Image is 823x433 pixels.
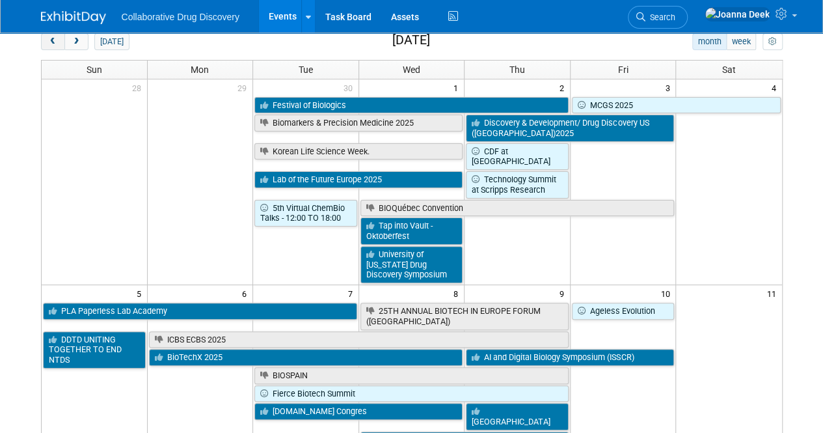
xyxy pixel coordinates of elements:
[87,64,102,75] span: Sun
[692,33,727,50] button: month
[705,7,770,21] img: Joanna Deek
[452,285,464,301] span: 8
[254,385,569,402] a: Fierce Biotech Summit
[466,115,674,141] a: Discovery & Development/ Drug Discovery US ([GEOGRAPHIC_DATA])2025
[299,64,313,75] span: Tue
[254,367,569,384] a: BIOSPAIN
[572,303,675,320] a: Ageless Evolution
[572,97,781,114] a: MCGS 2025
[241,285,252,301] span: 6
[770,79,782,96] span: 4
[466,171,569,198] a: Technology Summit at Scripps Research
[466,143,569,170] a: CDF at [GEOGRAPHIC_DATA]
[254,97,569,114] a: Festival of Biologics
[347,285,358,301] span: 7
[466,349,674,366] a: AI and Digital Biology Symposium (ISSCR)
[191,64,209,75] span: Mon
[149,331,569,348] a: ICBS ECBS 2025
[509,64,525,75] span: Thu
[41,11,106,24] img: ExhibitDay
[149,349,463,366] a: BioTechX 2025
[558,285,570,301] span: 9
[762,33,782,50] button: myCustomButton
[766,285,782,301] span: 11
[452,79,464,96] span: 1
[94,33,129,50] button: [DATE]
[360,217,463,244] a: Tap into Vault - Oktoberfest
[403,64,420,75] span: Wed
[43,331,146,369] a: DDTD UNITING TOGETHER TO END NTDS
[768,38,777,46] i: Personalize Calendar
[726,33,756,50] button: week
[360,200,675,217] a: BIOQuébec Convention
[254,143,463,160] a: Korean Life Science Week.
[722,64,736,75] span: Sat
[664,79,675,96] span: 3
[392,33,429,48] h2: [DATE]
[254,403,463,420] a: [DOMAIN_NAME] Congres
[360,246,463,283] a: University of [US_STATE] Drug Discovery Symposium
[360,303,569,329] a: 25TH ANNUAL BIOTECH IN EUROPE FORUM ([GEOGRAPHIC_DATA])
[558,79,570,96] span: 2
[122,12,239,22] span: Collaborative Drug Discovery
[618,64,628,75] span: Fri
[236,79,252,96] span: 29
[342,79,358,96] span: 30
[645,12,675,22] span: Search
[41,33,65,50] button: prev
[254,171,463,188] a: Lab of the Future Europe 2025
[131,79,147,96] span: 28
[43,303,357,320] a: PLA Paperless Lab Academy
[135,285,147,301] span: 5
[659,285,675,301] span: 10
[254,115,463,132] a: Biomarkers & Precision Medicine 2025
[466,403,569,430] a: [GEOGRAPHIC_DATA]
[64,33,88,50] button: next
[254,200,357,227] a: 5th Virtual ChemBio Talks - 12:00 TO 18:00
[628,6,688,29] a: Search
